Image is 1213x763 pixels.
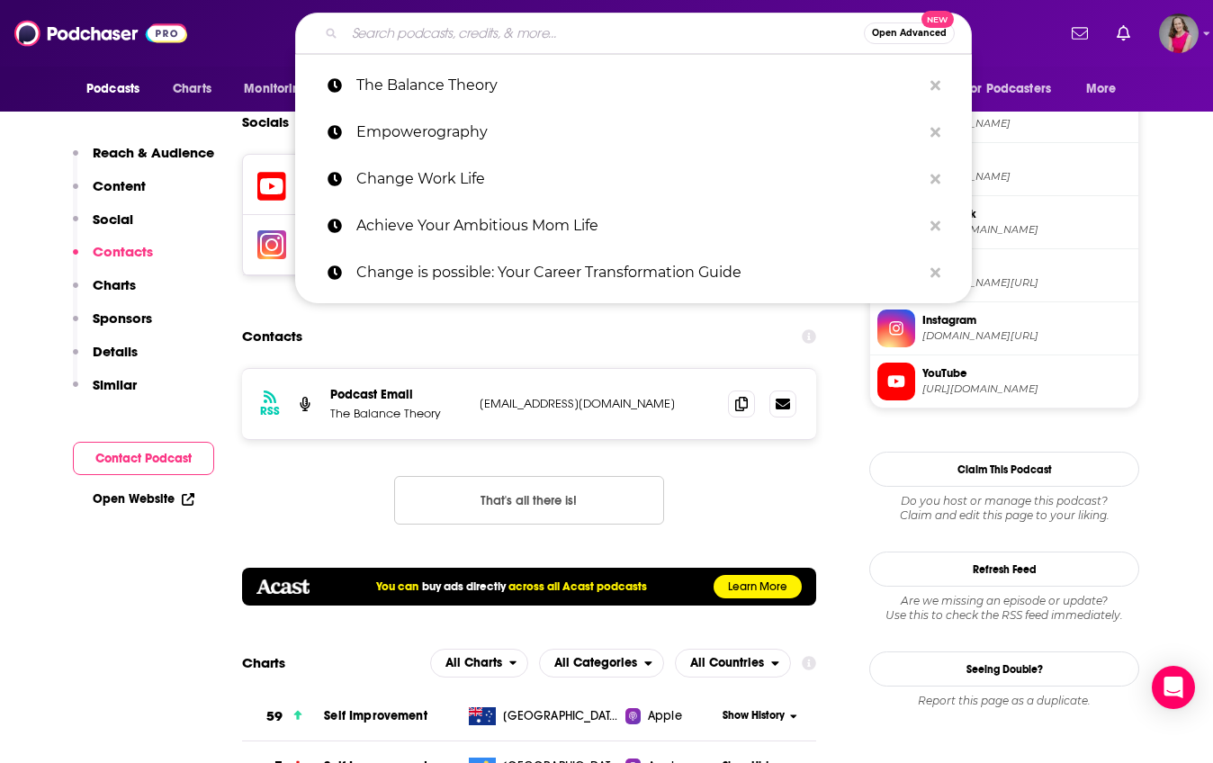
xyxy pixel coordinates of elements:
span: All Categories [554,657,637,669]
a: Achieve Your Ambitious Mom Life [295,202,972,249]
span: Podcasts [86,76,139,102]
p: Change Work Life [356,156,921,202]
p: Sponsors [93,310,152,327]
p: The Balance Theory [330,406,465,421]
h5: You can across all Acast podcasts [376,579,646,594]
p: The Balance Theory [356,62,921,109]
p: Charts [93,276,136,293]
h2: Platforms [430,649,529,678]
span: Show History [723,708,785,723]
button: Details [73,343,138,376]
button: Refresh Feed [869,552,1139,587]
a: Self Improvement [324,708,427,723]
span: Facebook [922,206,1131,222]
p: Details [93,343,138,360]
h2: Countries [675,649,791,678]
button: Nothing here. [394,476,664,525]
span: feeds.acast.com [922,170,1131,184]
a: Learn More [714,575,802,598]
button: Contacts [73,243,153,276]
p: Podcast Email [330,387,465,402]
span: All Countries [690,657,764,669]
span: YouTube [922,365,1131,381]
button: Sponsors [73,310,152,343]
span: Logged in as AmyRasdal [1159,13,1199,53]
span: Open Advanced [872,29,947,38]
a: Instagram[DOMAIN_NAME][URL] [877,310,1131,347]
span: Apple [648,707,682,725]
p: Contacts [93,243,153,260]
span: Instagram [922,312,1131,328]
p: Social [93,211,133,228]
button: Content [73,177,146,211]
span: Do you host or manage this podcast? [869,494,1139,508]
p: [EMAIL_ADDRESS][DOMAIN_NAME] [480,396,714,411]
h2: Socials [242,105,289,139]
span: thebalancetheorypodcast.com [922,117,1131,130]
span: All Charts [445,657,502,669]
button: open menu [1074,72,1139,106]
a: Show notifications dropdown [1065,18,1095,49]
a: Change Work Life [295,156,972,202]
a: Empowerography [295,109,972,156]
img: User Profile [1159,13,1199,53]
button: open menu [74,72,163,106]
div: Report this page as a duplicate. [869,694,1139,708]
p: Empowerography [356,109,921,156]
button: open menu [231,72,331,106]
div: Are we missing an episode or update? Use this to check the RSS feed immediately. [869,594,1139,623]
button: open menu [953,72,1077,106]
button: open menu [539,649,664,678]
a: buy ads directly [422,579,506,594]
div: Search podcasts, credits, & more... [295,13,972,54]
button: Reach & Audience [73,144,214,177]
button: open menu [430,649,529,678]
button: Contact Podcast [73,442,214,475]
a: Facebook[URL][DOMAIN_NAME] [877,203,1131,241]
span: instagram.com/thebalancetheorypodcast [922,329,1131,343]
p: Reach & Audience [93,144,214,161]
button: open menu [675,649,791,678]
button: Social [73,211,133,244]
span: For Podcasters [965,76,1051,102]
a: YouTube[URL][DOMAIN_NAME] [877,363,1131,400]
span: More [1086,76,1117,102]
a: X/Twitter[DOMAIN_NAME][URL] [877,256,1131,294]
h2: Categories [539,649,664,678]
span: Monitoring [244,76,308,102]
p: Change is possible: Your Career Transformation Guide [356,249,921,296]
span: https://www.youtube.com/@thebalancetheorypodcast [922,382,1131,396]
input: Search podcasts, credits, & more... [345,19,864,48]
p: Achieve Your Ambitious Mom Life [356,202,921,249]
span: Australia [503,707,620,725]
h3: RSS [260,404,280,418]
div: Claim and edit this page to your liking. [869,494,1139,523]
h3: 59 [266,706,283,727]
button: Show profile menu [1159,13,1199,53]
a: Official Website[DOMAIN_NAME] [877,97,1131,135]
span: RSS Feed [922,153,1131,169]
a: Open Website [93,491,194,507]
a: [GEOGRAPHIC_DATA] [462,707,626,725]
a: 59 [242,692,324,741]
a: Seeing Double? [869,651,1139,687]
button: Charts [73,276,136,310]
a: RSS Feed[DOMAIN_NAME] [877,150,1131,188]
img: Podchaser - Follow, Share and Rate Podcasts [14,16,187,50]
span: Charts [173,76,211,102]
img: acastlogo [256,579,310,594]
img: iconImage [257,230,286,259]
a: The Balance Theory [295,62,972,109]
a: Apple [625,707,716,725]
div: Open Intercom Messenger [1152,666,1195,709]
h2: Contacts [242,319,302,354]
p: Content [93,177,146,194]
button: Similar [73,376,137,409]
a: Show notifications dropdown [1110,18,1137,49]
span: New [921,11,954,28]
button: Open AdvancedNew [864,22,955,44]
h2: Charts [242,654,285,671]
a: Change is possible: Your Career Transformation Guide [295,249,972,296]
